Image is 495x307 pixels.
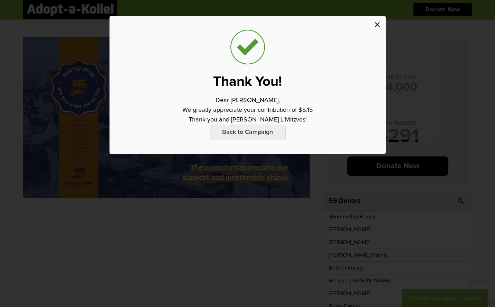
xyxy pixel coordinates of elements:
p: Thank you and [PERSON_NAME] L`Mitzvos! [189,115,307,125]
i: close [373,20,381,29]
img: check_trans_bg.png [230,30,265,64]
p: Dear [PERSON_NAME], [216,96,280,105]
p: We greatly appreciate your contribution of $5.15 [182,105,313,115]
p: Back to Campaign [210,125,286,140]
p: Thank You! [213,75,282,89]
